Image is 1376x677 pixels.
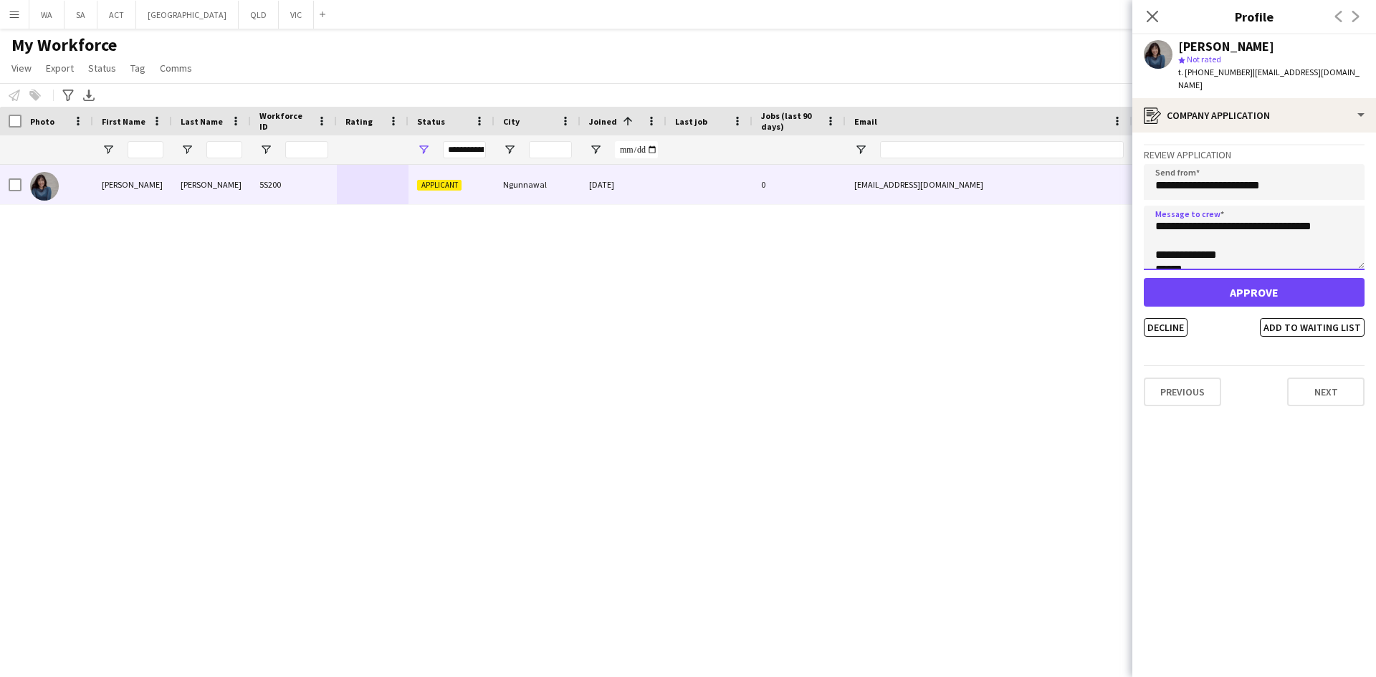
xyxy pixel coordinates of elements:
div: [DATE] [580,165,666,204]
span: Status [88,62,116,75]
button: Open Filter Menu [589,143,602,156]
span: Last job [675,116,707,127]
span: Email [854,116,877,127]
button: Open Filter Menu [417,143,430,156]
button: Open Filter Menu [503,143,516,156]
input: Email Filter Input [880,141,1124,158]
span: View [11,62,32,75]
div: [PERSON_NAME] [1178,40,1274,53]
a: Tag [125,59,151,77]
div: Ngunnawal [494,165,580,204]
span: Photo [30,116,54,127]
button: Add to waiting list [1260,318,1365,337]
div: 0 [752,165,846,204]
span: Status [417,116,445,127]
button: Next [1287,378,1365,406]
span: Last Name [181,116,223,127]
button: Open Filter Menu [259,143,272,156]
span: Workforce ID [259,110,311,132]
app-action-btn: Advanced filters [59,87,77,104]
span: My Workforce [11,34,117,56]
h3: Review Application [1144,148,1365,161]
span: Tag [130,62,145,75]
button: Open Filter Menu [854,143,867,156]
span: Export [46,62,74,75]
span: Not rated [1187,54,1221,64]
app-action-btn: Export XLSX [80,87,97,104]
span: Applicant [417,180,462,191]
span: First Name [102,116,145,127]
div: [EMAIL_ADDRESS][DOMAIN_NAME] [846,165,1132,204]
button: WA [29,1,64,29]
button: VIC [279,1,314,29]
button: Open Filter Menu [181,143,193,156]
button: [GEOGRAPHIC_DATA] [136,1,239,29]
a: View [6,59,37,77]
span: Rating [345,116,373,127]
button: QLD [239,1,279,29]
button: Approve [1144,278,1365,307]
input: Joined Filter Input [615,141,658,158]
img: Linda Chen [30,172,59,201]
h3: Profile [1132,7,1376,26]
button: SA [64,1,97,29]
span: | [EMAIL_ADDRESS][DOMAIN_NAME] [1178,67,1360,90]
input: City Filter Input [529,141,572,158]
a: Status [82,59,122,77]
span: Jobs (last 90 days) [761,110,820,132]
span: Joined [589,116,617,127]
input: Last Name Filter Input [206,141,242,158]
button: Previous [1144,378,1221,406]
span: t. [PHONE_NUMBER] [1178,67,1253,77]
input: First Name Filter Input [128,141,163,158]
button: ACT [97,1,136,29]
a: Export [40,59,80,77]
div: [PERSON_NAME] [172,165,251,204]
div: [PERSON_NAME] [93,165,172,204]
div: Company application [1132,98,1376,133]
a: Comms [154,59,198,77]
div: 5S200 [251,165,337,204]
input: Workforce ID Filter Input [285,141,328,158]
span: Comms [160,62,192,75]
button: Decline [1144,318,1188,337]
button: Open Filter Menu [102,143,115,156]
span: City [503,116,520,127]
